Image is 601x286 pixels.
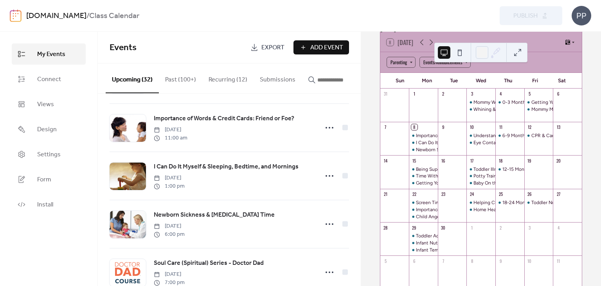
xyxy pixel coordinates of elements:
div: Getting Your Child to Eat & Creating Confidence [409,180,438,186]
button: Submissions [254,63,302,92]
div: Toddler Accidents & Your Financial Future [409,233,438,239]
span: Importance of Words & Credit Cards: Friend or Foe? [154,114,294,123]
div: Importance of Bonding & Infant Expectations [416,206,512,213]
div: Being Super Mom & Credit Scores: the Good, the Bad, the Ugly [416,166,550,173]
div: 22 [411,191,417,197]
div: 27 [555,191,561,197]
div: Thu [495,73,522,89]
div: 2 [440,91,446,97]
span: 1:00 pm [154,182,185,190]
span: Form [37,175,51,185]
img: logo [10,9,22,22]
div: 8 [469,258,475,264]
a: Views [12,94,86,115]
span: Events [110,39,137,56]
div: Time With [PERSON_NAME] & Words Matter: Silent Words [416,173,542,179]
a: Connect [12,69,86,90]
div: Understanding Your Infant & Infant Accidents [473,132,570,139]
div: Toddler Accidents & Your Financial Future [416,233,505,239]
div: Newborn Sickness & [MEDICAL_DATA] Time [416,147,509,153]
div: 3 [527,224,533,230]
div: 28 [383,224,389,230]
div: 12 [527,124,533,130]
div: Child Anger & Creating Honesty [416,214,485,220]
button: Recurring (12) [202,63,254,92]
div: 7 [440,258,446,264]
a: I Can Do It Myself & Sleeping, Bedtime, and Mornings [154,162,299,172]
div: 4 [555,224,561,230]
span: 6:00 pm [154,230,185,239]
div: Time With Toddler & Words Matter: Silent Words [409,173,438,179]
div: Importance of Words & Credit Cards: Friend or Foe? [416,132,527,139]
div: Mommy Work & Quality Childcare [473,99,545,106]
div: 12-15 Month & 15-18 Month Milestones [495,166,524,173]
div: 7 [383,124,389,130]
div: 6 [555,91,561,97]
div: Whining & Tantrums [473,106,517,113]
div: Potty Training & Fighting the Impulse to Spend [473,173,574,179]
span: My Events [37,50,65,59]
div: 30 [440,224,446,230]
div: Getting Your Child to Eat & Creating Confidence [416,180,520,186]
div: 9 [440,124,446,130]
a: Importance of Words & Credit Cards: Friend or Foe? [154,114,294,124]
div: 20 [555,157,561,163]
div: Fri [522,73,549,89]
div: 25 [498,191,504,197]
div: CPR & Car Seat Safety [531,132,579,139]
div: Wed [468,73,495,89]
div: 10 [469,124,475,130]
div: 31 [383,91,389,97]
div: CPR & Car Seat Safety [524,132,553,139]
div: 11 [498,124,504,130]
button: Past (100+) [159,63,202,92]
div: Getting Your Baby to Sleep & Crying [524,99,553,106]
div: Home Health & Anger Management [466,206,495,213]
div: Sun [387,73,414,89]
div: Toddler Nutrition & Toddler Play [524,199,553,206]
span: I Can Do It Myself & Sleeping, Bedtime, and Mornings [154,162,299,172]
div: Infant Temperament & Creating Courage [416,247,503,253]
span: [DATE] [154,126,187,134]
div: 5 [527,91,533,97]
div: Home Health & [MEDICAL_DATA] [473,206,544,213]
div: Infant Nutrition & Budget 101 [416,240,479,246]
div: Infant Nutrition & Budget 101 [409,240,438,246]
div: 15 [411,157,417,163]
div: 24 [469,191,475,197]
div: Mommy Work & Quality Childcare [466,99,495,106]
div: 18 [498,157,504,163]
div: Sat [549,73,576,89]
a: Newborn Sickness & [MEDICAL_DATA] Time [154,210,275,220]
div: 3 [469,91,475,97]
div: 18-24 Month & 24-36 Month Milestones [502,199,588,206]
span: 11:00 am [154,134,187,142]
div: 6 [411,258,417,264]
a: Soul Care (Spiritual) Series - Doctor Dad [154,258,264,268]
span: Add Event [310,43,343,52]
div: Toddler Illness & Toddler Oral Health [473,166,551,173]
b: Class Calendar [89,9,139,24]
button: Upcoming (32) [106,63,159,93]
div: 19 [527,157,533,163]
div: 11 [555,258,561,264]
div: I Can Do It Myself & Sleeping, Bedtime, and Mornings [416,139,529,146]
div: Mon [414,73,441,89]
div: Baby On the Move & Staying Out of Debt [473,180,561,186]
div: 2 [498,224,504,230]
div: 10 [527,258,533,264]
div: 5 [383,258,389,264]
div: I Can Do It Myself & Sleeping, Bedtime, and Mornings [409,139,438,146]
div: Toddler Illness & Toddler Oral Health [466,166,495,173]
a: [DOMAIN_NAME] [26,9,86,24]
div: Being Super Mom & Credit Scores: the Good, the Bad, the Ugly [409,166,438,173]
span: Design [37,125,57,134]
div: Eye Contact Means Love & Words Matter: Magic Words [473,139,592,146]
div: Eye Contact Means Love & Words Matter: Magic Words [466,139,495,146]
div: Toddler Nutrition & Toddler Play [531,199,599,206]
a: Export [245,40,290,54]
div: 21 [383,191,389,197]
div: 12-15 Month & 15-18 Month Milestones [502,166,586,173]
button: Add Event [293,40,349,54]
